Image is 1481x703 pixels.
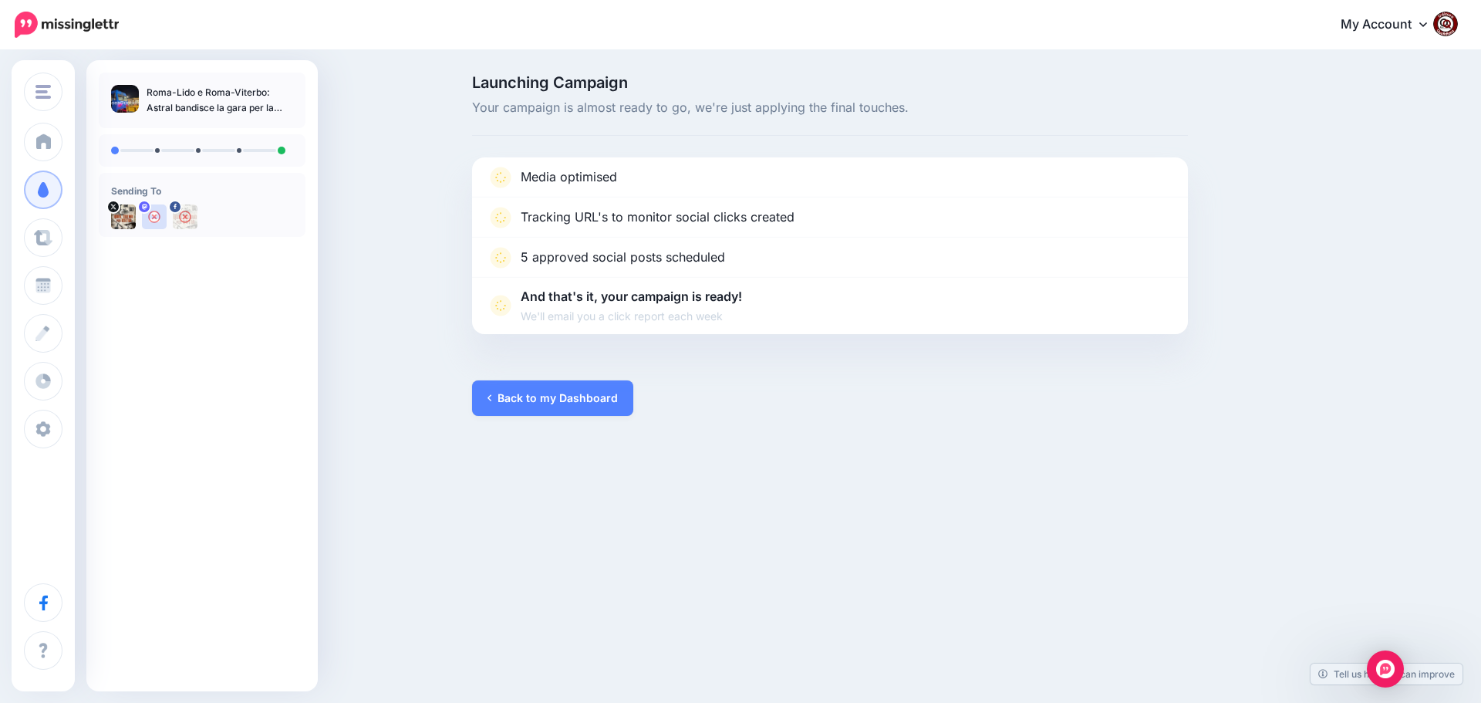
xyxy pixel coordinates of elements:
[521,287,742,325] p: And that's it, your campaign is ready!
[111,85,139,113] img: 170037180021fac8ca9d070cf4f260d0_thumb.jpg
[35,85,51,99] img: menu.png
[173,204,197,229] img: 463453305_2684324355074873_6393692129472495966_n-bsa154739.jpg
[521,248,725,268] p: 5 approved social posts scheduled
[111,204,136,229] img: uTTNWBrh-84924.jpeg
[472,380,633,416] a: Back to my Dashboard
[1311,664,1462,684] a: Tell us how we can improve
[521,167,617,188] p: Media optimised
[472,75,1188,90] span: Launching Campaign
[472,98,1188,118] span: Your campaign is almost ready to go, we're just applying the final touches.
[1367,651,1404,688] div: Open Intercom Messenger
[142,204,167,229] img: user_default_image.png
[1325,6,1458,44] a: My Account
[521,307,742,325] span: We'll email you a click report each week
[15,12,119,38] img: Missinglettr
[521,208,794,228] p: Tracking URL's to monitor social clicks created
[111,185,293,197] h4: Sending To
[147,85,293,116] p: Roma-Lido e Roma-Viterbo: Astral bandisce la gara per la manutenzione delle ferrovie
